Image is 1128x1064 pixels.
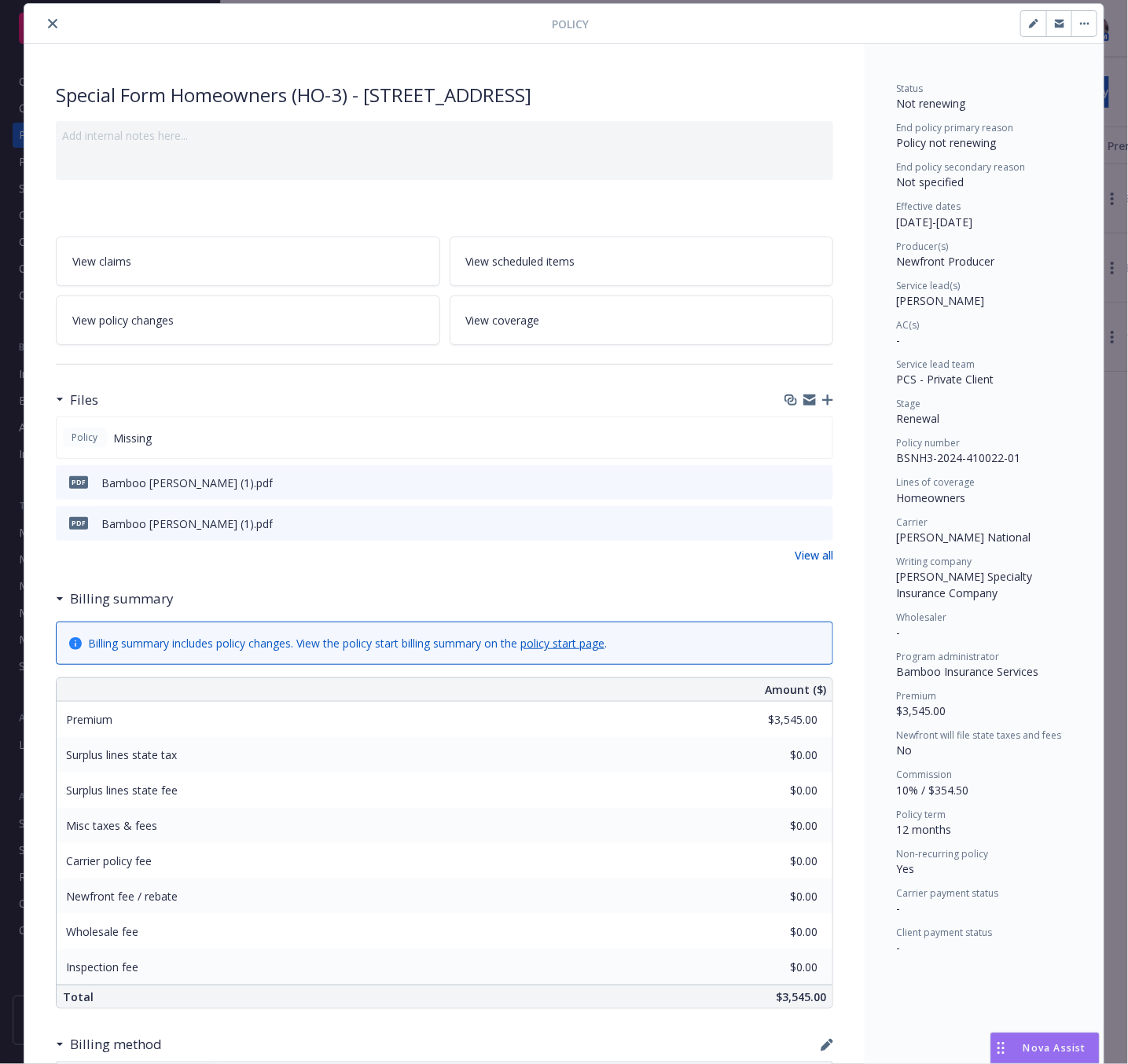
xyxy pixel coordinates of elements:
span: Bamboo Insurance Services [896,664,1038,679]
span: No [896,743,912,758]
span: Service lead team [896,358,975,371]
span: PCS - Private Client [896,372,994,387]
span: Client payment status [896,926,992,939]
button: download file [788,475,800,491]
span: End policy secondary reason [896,160,1025,174]
div: Drag to move [991,1033,1011,1063]
span: End policy primary reason [896,121,1013,134]
button: Nova Assist [990,1033,1100,1064]
span: Total [63,989,94,1004]
span: AC(s) [896,318,919,332]
span: View claims [72,253,131,270]
span: pdf [69,476,88,488]
span: View scheduled items [466,253,575,270]
a: View coverage [450,295,834,345]
span: - [896,901,900,915]
span: [PERSON_NAME] [896,293,984,308]
h3: Billing method [70,1034,162,1055]
div: Bamboo [PERSON_NAME] (1).pdf [101,515,273,532]
span: Effective dates [896,200,961,213]
span: Premium [896,689,936,703]
span: Not specified [896,174,964,189]
div: [DATE] - [DATE] [896,200,1072,229]
span: $3,545.00 [776,989,826,1004]
h3: Files [70,390,98,410]
span: Inspection fee [66,959,138,974]
span: Newfront Producer [896,254,994,269]
span: pdf [69,517,88,529]
span: $3,545.00 [896,703,946,718]
span: Wholesale fee [66,924,138,939]
span: Surplus lines state tax [66,747,177,762]
span: Carrier [896,515,928,529]
input: 0.00 [725,708,827,732]
span: Amount ($) [765,681,826,698]
input: 0.00 [725,743,827,767]
span: Status [896,82,923,95]
a: View all [795,547,833,563]
span: Policy number [896,436,960,449]
span: Producer(s) [896,240,948,253]
span: Stage [896,397,920,410]
button: close [43,14,62,33]
span: Policy [552,16,589,32]
input: 0.00 [725,779,827,802]
span: 12 months [896,822,951,837]
span: Program administrator [896,650,999,663]
a: View scheduled items [450,237,834,286]
span: - [896,940,900,955]
input: 0.00 [725,814,827,838]
span: Policy not renewing [896,135,996,150]
span: Commission [896,768,952,781]
span: Not renewing [896,96,965,111]
span: [PERSON_NAME] Specialty Insurance Company [896,569,1035,600]
span: Premium [66,712,112,727]
button: preview file [813,515,827,532]
span: Homeowners [896,490,965,505]
span: Carrier policy fee [66,853,152,868]
span: Lines of coverage [896,475,975,489]
button: preview file [813,475,827,491]
span: Writing company [896,555,972,568]
button: download file [788,515,800,532]
span: Policy term [896,808,946,821]
h3: Billing summary [70,589,174,609]
span: BSNH3-2024-410022-01 [896,450,1020,465]
span: Missing [113,430,152,446]
div: Special Form Homeowners (HO-3) - [STREET_ADDRESS] [56,82,833,108]
a: View policy changes [56,295,440,345]
span: View coverage [466,312,540,328]
span: [PERSON_NAME] National [896,530,1031,545]
div: Add internal notes here... [62,127,827,144]
div: Billing method [56,1034,162,1055]
span: Wholesaler [896,611,946,624]
a: policy start page [520,636,604,651]
div: Bamboo [PERSON_NAME] (1).pdf [101,475,273,491]
span: Misc taxes & fees [66,818,157,833]
input: 0.00 [725,849,827,873]
span: - [896,332,900,347]
input: 0.00 [725,920,827,944]
input: 0.00 [725,885,827,908]
span: Carrier payment status [896,886,998,900]
span: Yes [896,861,914,876]
span: Renewal [896,411,939,426]
span: Surplus lines state fee [66,783,178,798]
span: Policy [69,431,101,445]
span: - [896,625,900,640]
span: Nova Assist [1023,1041,1086,1055]
div: Files [56,390,98,410]
div: Billing summary [56,589,174,609]
span: Non-recurring policy [896,847,988,860]
span: Newfront fee / rebate [66,889,178,904]
input: 0.00 [725,956,827,979]
span: View policy changes [72,312,174,328]
div: Billing summary includes policy changes. View the policy start billing summary on the . [88,635,607,651]
a: View claims [56,237,440,286]
span: Service lead(s) [896,279,960,292]
span: 10% / $354.50 [896,783,968,798]
span: Newfront will file state taxes and fees [896,728,1061,742]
